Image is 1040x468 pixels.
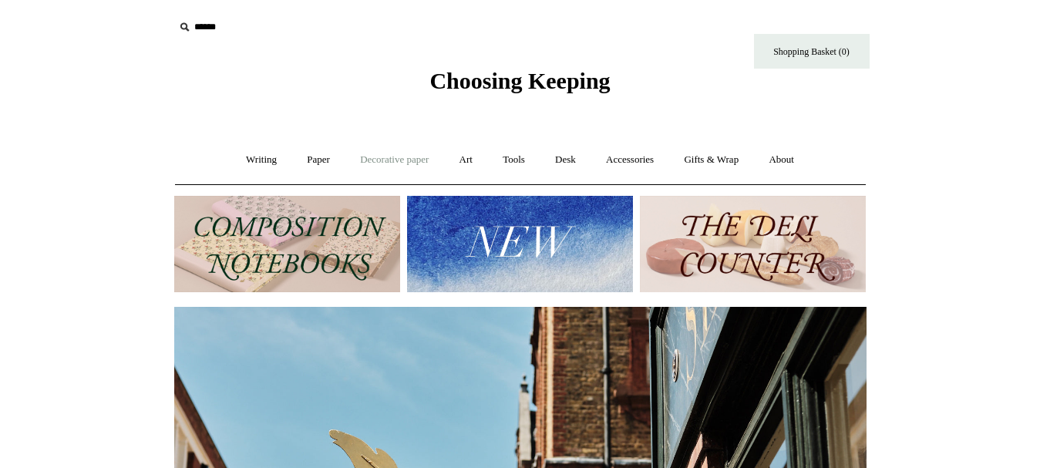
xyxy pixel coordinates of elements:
[640,196,866,292] img: The Deli Counter
[670,140,752,180] a: Gifts & Wrap
[592,140,668,180] a: Accessories
[429,68,610,93] span: Choosing Keeping
[755,140,808,180] a: About
[541,140,590,180] a: Desk
[446,140,486,180] a: Art
[174,196,400,292] img: 202302 Composition ledgers.jpg__PID:69722ee6-fa44-49dd-a067-31375e5d54ec
[489,140,539,180] a: Tools
[754,34,870,69] a: Shopping Basket (0)
[346,140,443,180] a: Decorative paper
[293,140,344,180] a: Paper
[407,196,633,292] img: New.jpg__PID:f73bdf93-380a-4a35-bcfe-7823039498e1
[232,140,291,180] a: Writing
[429,80,610,91] a: Choosing Keeping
